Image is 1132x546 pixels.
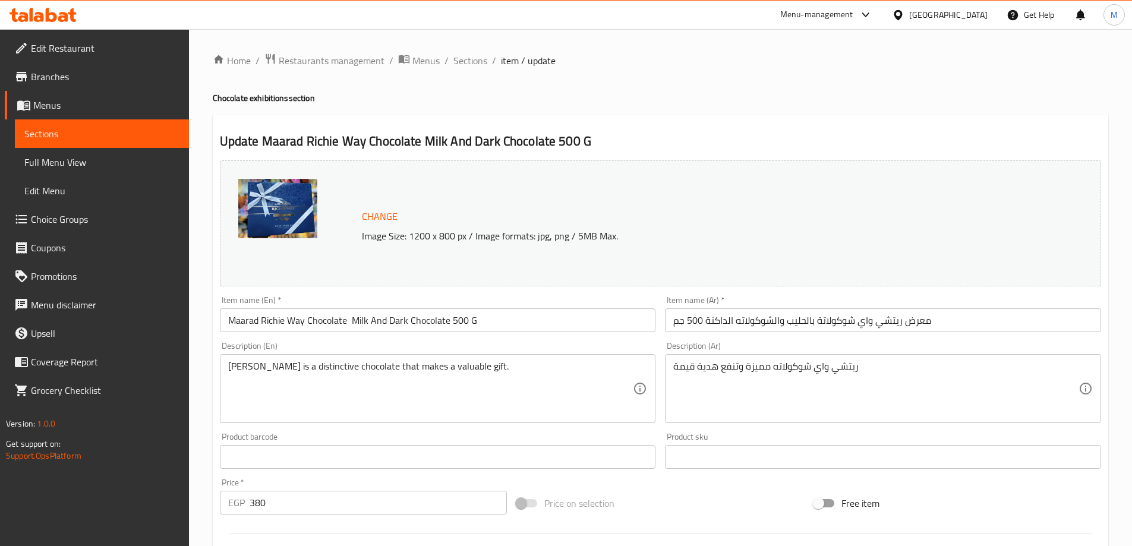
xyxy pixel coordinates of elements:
[31,241,179,255] span: Coupons
[5,233,189,262] a: Coupons
[453,53,487,68] a: Sections
[5,91,189,119] a: Menus
[412,53,440,68] span: Menus
[31,70,179,84] span: Branches
[357,229,991,243] p: Image Size: 1200 x 800 px / Image formats: jpg, png / 5MB Max.
[220,308,656,332] input: Enter name En
[213,53,1108,68] nav: breadcrumb
[909,8,988,21] div: [GEOGRAPHIC_DATA]
[444,53,449,68] li: /
[228,361,633,417] textarea: [PERSON_NAME] is a distinctive chocolate that makes a valuable gift.
[264,53,384,68] a: Restaurants management
[250,491,507,515] input: Please enter price
[31,298,179,312] span: Menu disclaimer
[228,495,245,510] p: EGP
[15,176,189,205] a: Edit Menu
[31,269,179,283] span: Promotions
[5,205,189,233] a: Choice Groups
[15,119,189,148] a: Sections
[780,8,853,22] div: Menu-management
[544,496,614,510] span: Price on selection
[398,53,440,68] a: Menus
[665,445,1101,469] input: Please enter product sku
[6,436,61,452] span: Get support on:
[357,204,402,229] button: Change
[31,212,179,226] span: Choice Groups
[5,262,189,291] a: Promotions
[1111,8,1118,21] span: M
[5,319,189,348] a: Upsell
[6,448,81,463] a: Support.OpsPlatform
[673,361,1079,417] textarea: ريتشي واي شوكولاته مميزة وتنفع هدية قيمة
[15,148,189,176] a: Full Menu View
[5,291,189,319] a: Menu disclaimer
[31,41,179,55] span: Edit Restaurant
[5,62,189,91] a: Branches
[31,326,179,340] span: Upsell
[256,53,260,68] li: /
[220,445,656,469] input: Please enter product barcode
[31,355,179,369] span: Coverage Report
[279,53,384,68] span: Restaurants management
[5,348,189,376] a: Coverage Report
[31,383,179,397] span: Grocery Checklist
[213,53,251,68] a: Home
[6,416,35,431] span: Version:
[37,416,55,431] span: 1.0.0
[220,132,1101,150] h2: Update Maarad Richie Way Chocolate Milk And Dark Chocolate 500 G
[389,53,393,68] li: /
[24,155,179,169] span: Full Menu View
[24,127,179,141] span: Sections
[33,98,179,112] span: Menus
[5,376,189,405] a: Grocery Checklist
[665,308,1101,332] input: Enter name Ar
[238,179,317,238] img: mmw_638955067765911330
[5,34,189,62] a: Edit Restaurant
[841,496,879,510] span: Free item
[213,92,1108,104] h4: Chocolate exhibitions section
[492,53,496,68] li: /
[501,53,556,68] span: item / update
[362,208,398,225] span: Change
[24,184,179,198] span: Edit Menu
